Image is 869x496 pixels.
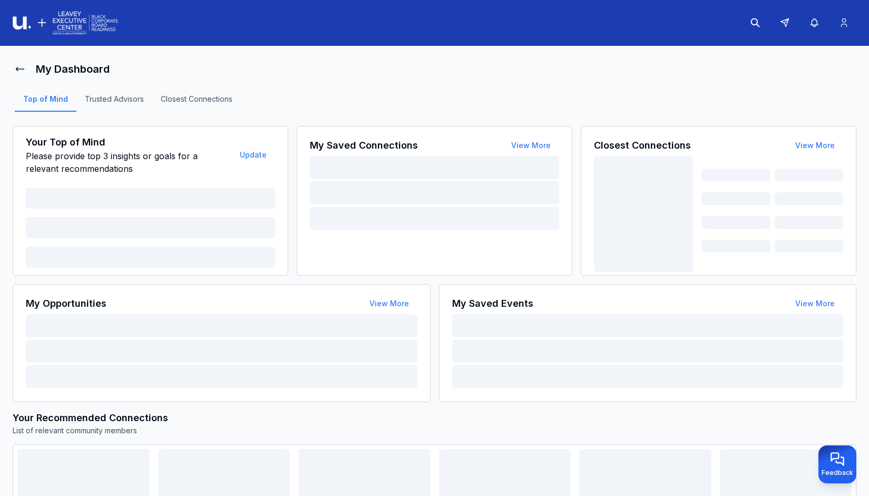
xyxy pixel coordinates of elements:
h3: Your Top of Mind [26,135,229,150]
h3: Your Recommended Connections [13,411,856,425]
p: Please provide top 3 insights or goals for a relevant recommendations [26,150,229,175]
button: View More [787,293,843,314]
a: Top of Mind [15,94,76,112]
a: Closest Connections [152,94,241,112]
h3: My Saved Connections [310,138,418,153]
p: List of relevant community members [13,425,856,436]
button: View More [787,135,843,156]
h3: My Opportunities [26,296,106,311]
button: View More [361,293,417,314]
button: Provide feedback [818,445,856,483]
img: Logo [13,9,118,36]
h1: My Dashboard [36,62,110,76]
button: View More [503,135,559,156]
a: Trusted Advisors [76,94,152,112]
button: Update [231,144,275,166]
span: Feedback [822,469,853,477]
h3: Closest Connections [594,138,691,153]
h3: My Saved Events [452,296,533,311]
